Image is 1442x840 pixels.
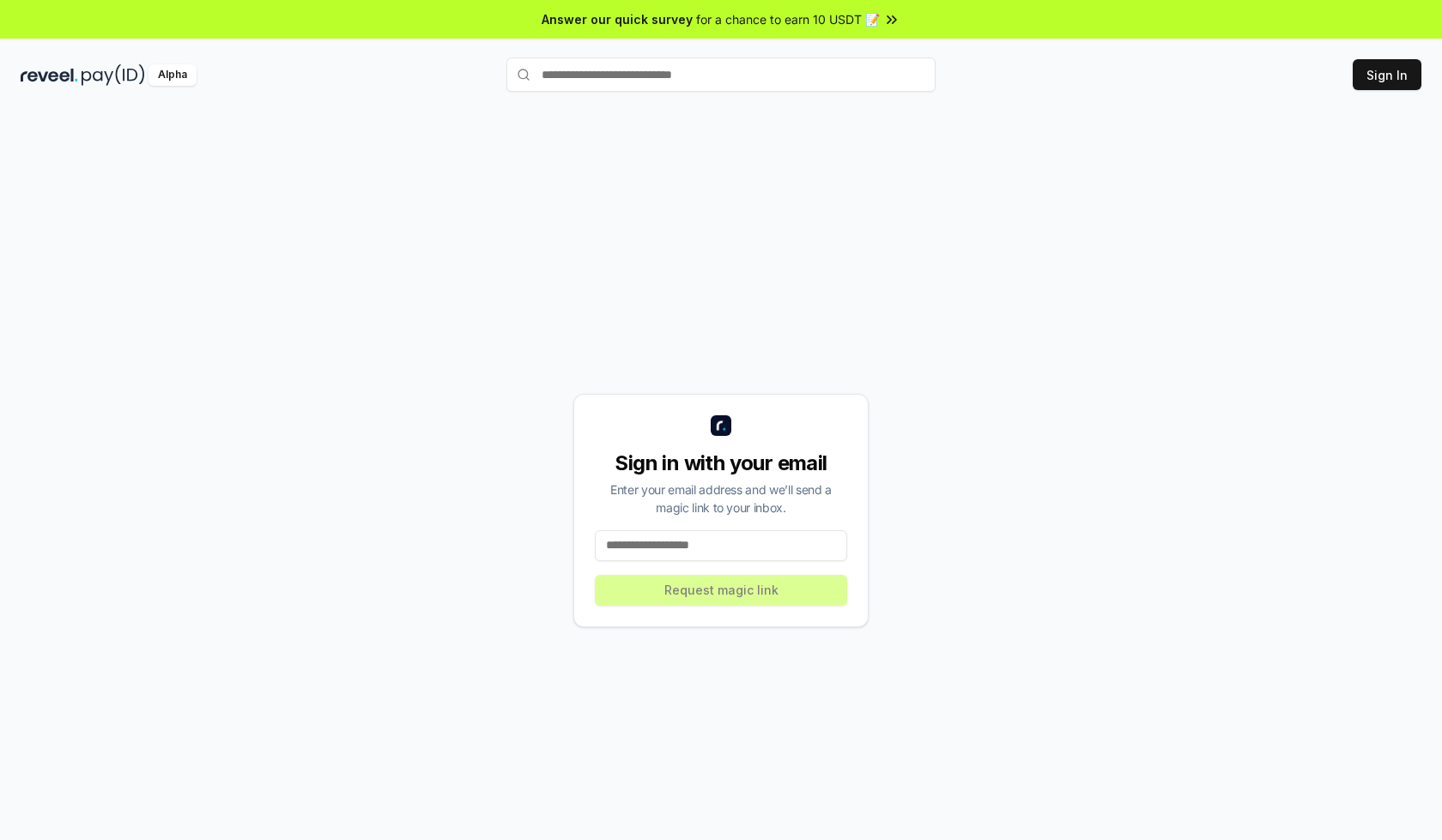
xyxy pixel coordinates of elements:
[82,64,145,86] img: pay_id
[711,415,731,436] img: logo_small
[542,10,693,28] span: Answer our quick survey
[595,480,847,517] div: Enter your email address and we’ll send a magic link to your inbox.
[21,64,78,86] img: reveel_dark
[1353,59,1421,90] button: Sign In
[595,450,847,477] div: Sign in with your email
[148,64,197,86] div: Alpha
[696,10,880,28] span: for a chance to earn 10 USDT 📝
